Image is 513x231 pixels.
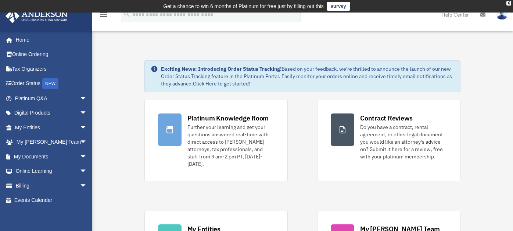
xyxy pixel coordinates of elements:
[5,149,98,164] a: My Documentsarrow_drop_down
[99,10,108,19] i: menu
[496,9,507,20] img: User Pic
[187,113,269,123] div: Platinum Knowledge Room
[80,120,94,135] span: arrow_drop_down
[42,78,58,89] div: NEW
[161,65,455,87] div: Based on your feedback, we're thrilled to announce the launch of our new Order Status Tracking fe...
[80,91,94,106] span: arrow_drop_down
[80,149,94,164] span: arrow_drop_down
[506,1,511,6] div: close
[5,32,94,47] a: Home
[360,113,413,123] div: Contract Reviews
[80,178,94,193] span: arrow_drop_down
[317,100,460,181] a: Contract Reviews Do you have a contract, rental agreement, or other legal document you would like...
[5,62,98,76] a: Tax Organizers
[163,2,324,11] div: Get a chance to win 6 months of Platinum for free just by filling out this
[5,120,98,135] a: My Entitiesarrow_drop_down
[5,106,98,120] a: Digital Productsarrow_drop_down
[187,123,274,168] div: Further your learning and get your questions answered real-time with direct access to [PERSON_NAM...
[80,164,94,179] span: arrow_drop_down
[123,10,131,18] i: search
[5,193,98,208] a: Events Calendar
[5,164,98,179] a: Online Learningarrow_drop_down
[5,178,98,193] a: Billingarrow_drop_down
[144,100,288,181] a: Platinum Knowledge Room Further your learning and get your questions answered real-time with dire...
[5,76,98,91] a: Order StatusNEW
[3,9,70,23] img: Anderson Advisors Platinum Portal
[193,80,250,87] a: Click Here to get started!
[5,135,98,150] a: My [PERSON_NAME] Teamarrow_drop_down
[327,2,350,11] a: survey
[5,47,98,62] a: Online Ordering
[99,13,108,19] a: menu
[5,91,98,106] a: Platinum Q&Aarrow_drop_down
[161,66,281,72] strong: Exciting News: Introducing Order Status Tracking!
[80,135,94,150] span: arrow_drop_down
[360,123,447,160] div: Do you have a contract, rental agreement, or other legal document you would like an attorney's ad...
[80,106,94,121] span: arrow_drop_down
